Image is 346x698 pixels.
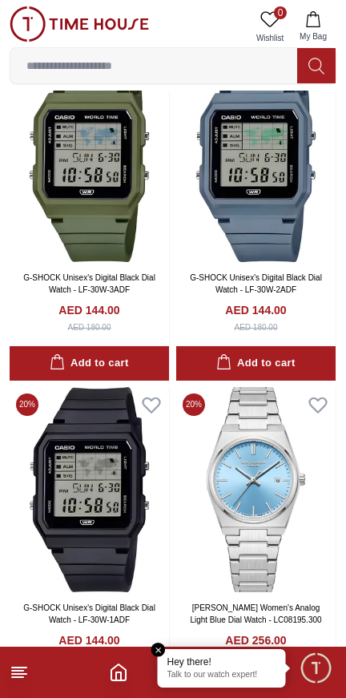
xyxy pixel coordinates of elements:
[23,603,155,624] a: G-SHOCK Unisex's Digital Black Dial Watch - LF-30W-1ADF
[10,6,149,42] img: ...
[183,393,205,416] span: 20 %
[151,643,166,657] em: Close tooltip
[250,6,290,47] a: 0Wishlist
[176,346,336,381] button: Add to cart
[290,6,336,47] button: My Bag
[68,321,111,333] div: AED 180.00
[274,6,287,19] span: 0
[167,656,276,668] div: Hey there!
[190,273,322,294] a: G-SHOCK Unisex's Digital Black Dial Watch - LF-30W-2ADF
[10,387,169,592] img: G-SHOCK Unisex's Digital Black Dial Watch - LF-30W-1ADF
[16,393,38,416] span: 20 %
[293,30,333,42] span: My Bag
[176,387,336,592] img: Lee Cooper Women's Analog Light Blue Dial Watch - LC08195.300
[50,354,128,373] div: Add to cart
[167,670,276,681] p: Talk to our watch expert!
[10,346,169,381] button: Add to cart
[216,354,295,373] div: Add to cart
[190,603,321,624] a: [PERSON_NAME] Women's Analog Light Blue Dial Watch - LC08195.300
[250,32,290,44] span: Wishlist
[235,321,278,333] div: AED 180.00
[109,663,128,682] a: Home
[23,273,155,294] a: G-SHOCK Unisex's Digital Black Dial Watch - LF-30W-3ADF
[225,302,286,318] h4: AED 144.00
[10,57,169,262] img: G-SHOCK Unisex's Digital Black Dial Watch - LF-30W-3ADF
[58,632,119,648] h4: AED 144.00
[225,632,286,648] h4: AED 256.00
[58,302,119,318] h4: AED 144.00
[299,651,334,686] div: Chat Widget
[176,57,336,262] img: G-SHOCK Unisex's Digital Black Dial Watch - LF-30W-2ADF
